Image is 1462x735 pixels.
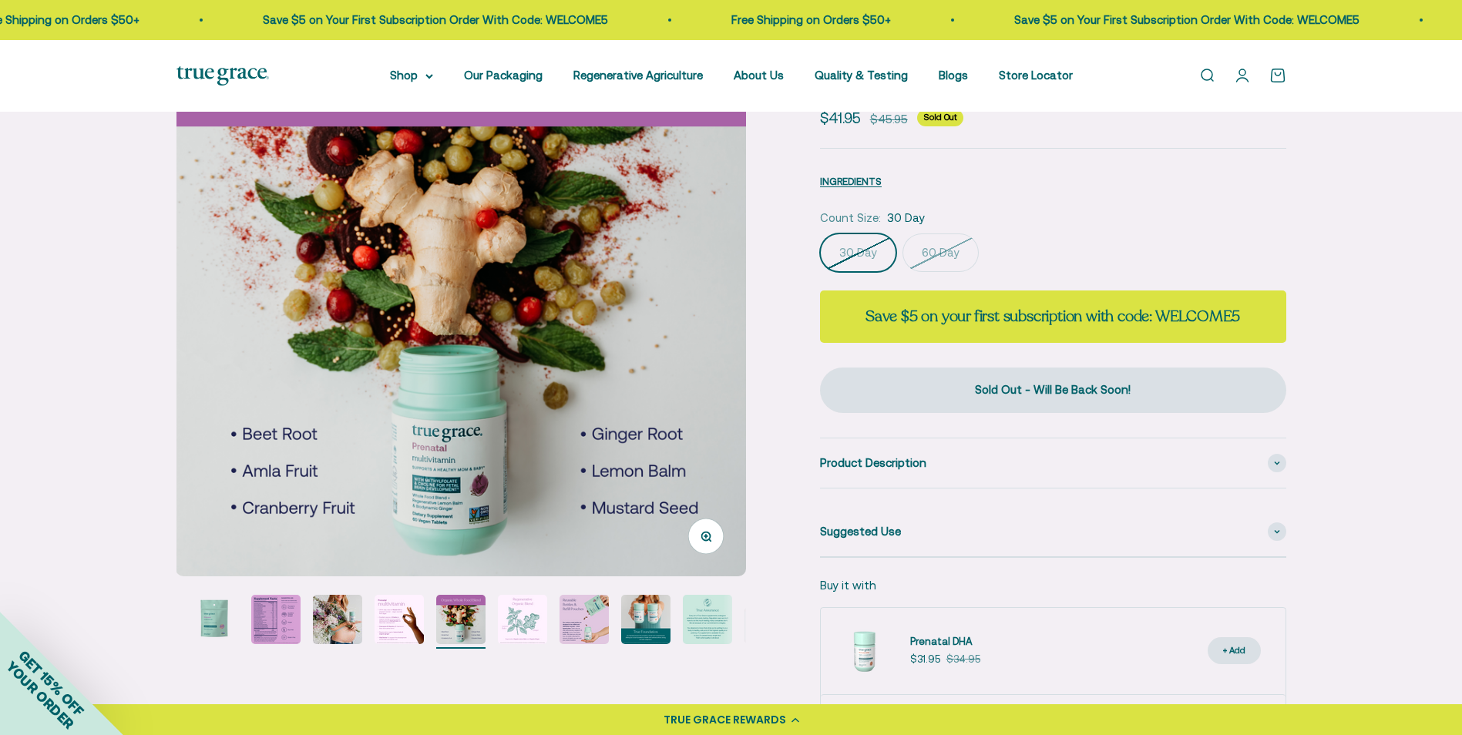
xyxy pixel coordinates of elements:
a: Free Shipping on Orders $50+ [728,13,888,26]
img: Daily Multivitamin to Support a Healthy Mom & Baby* - For women during pre-conception, pregnancy,... [190,595,239,644]
a: Our Packaging [464,69,543,82]
img: Every lot of True Grace supplements undergoes extensive third-party testing. Regulation says we d... [683,595,732,644]
summary: Product Description [820,438,1286,488]
button: + Add [1208,637,1261,664]
button: Go to item 3 [251,595,301,649]
button: Go to item 10 [683,595,732,649]
strong: Save $5 on your first subscription with code: WELCOME5 [865,306,1240,327]
span: INGREDIENTS [820,176,882,187]
button: Sold Out - Will Be Back Soon! [820,367,1286,412]
p: Save $5 on Your First Subscription Order With Code: WELCOME5 [260,11,605,29]
summary: Suggested Use [820,507,1286,556]
button: Go to item 6 [436,595,486,649]
compare-at-price: $45.95 [870,110,908,129]
button: Go to item 2 [190,595,239,649]
button: Go to item 7 [498,595,547,649]
div: Sold Out - Will Be Back Soon! [851,381,1255,399]
button: Go to item 5 [375,595,424,649]
button: Go to item 4 [313,595,362,649]
a: Regenerative Agriculture [573,69,703,82]
button: Go to item 11 [744,607,794,649]
a: Store Locator [999,69,1073,82]
a: Prenatal DHA [910,634,980,650]
span: GET 15% OFF [15,647,87,719]
button: Go to item 9 [621,595,671,649]
p: Save $5 on Your First Subscription Order With Code: WELCOME5 [1011,11,1356,29]
img: - 200% daily value of Vitamin D3 for pregnant women - vegan sourced from algae - Excellent source... [375,595,424,644]
summary: Shop [390,66,433,85]
span: Prenatal DHA [910,636,973,647]
sale-price: $31.95 [910,652,940,668]
img: Lemon Balm Ginger Regenerative Organic Lemon Balm and Organic Ginger. [498,595,547,644]
span: 30 Day [887,209,925,227]
img: Our custom-made bottles are designed to be refilled and ultimately recycled - never tossed away. ... [560,595,609,644]
span: YOUR ORDER [3,658,77,732]
img: True Grace Prenatal Multivitamin provides an organic whole food blend that includes organic beet ... [313,595,362,644]
div: TRUE GRACE REWARDS [664,712,786,728]
img: - Beet Root - Amla Fruit - Cranberry Fruit - Ginger Root - Lemon Balm - Mustard Seed [176,7,745,576]
div: + Add [1223,643,1245,658]
p: Buy it with [820,576,876,595]
img: Prenatal DHA for Brain & Eye Development* For women during pre-conception, pregnancy, and lactati... [833,620,895,682]
span: Product Description [820,454,926,472]
img: Our Prenatal product line provides a robust and comprehensive offering for a true foundation of h... [621,595,671,644]
a: Blogs [939,69,968,82]
span: Suggested Use [820,522,901,541]
sold-out-badge: Sold Out [917,109,963,126]
a: About Us [734,69,784,82]
compare-at-price: $34.95 [946,652,980,668]
legend: Count Size: [820,209,881,227]
img: Prenatal & Postnatal Excellent Choline Source Vegan Soy Free Gluten Free [251,595,301,644]
button: INGREDIENTS [820,172,882,190]
img: - Beet Root - Amla Fruit - Cranberry Fruit - Ginger Root - Lemon Balm - Mustard Seed [436,595,486,644]
a: Quality & Testing [815,69,908,82]
sale-price: $41.95 [820,106,861,129]
button: Go to item 8 [560,595,609,649]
